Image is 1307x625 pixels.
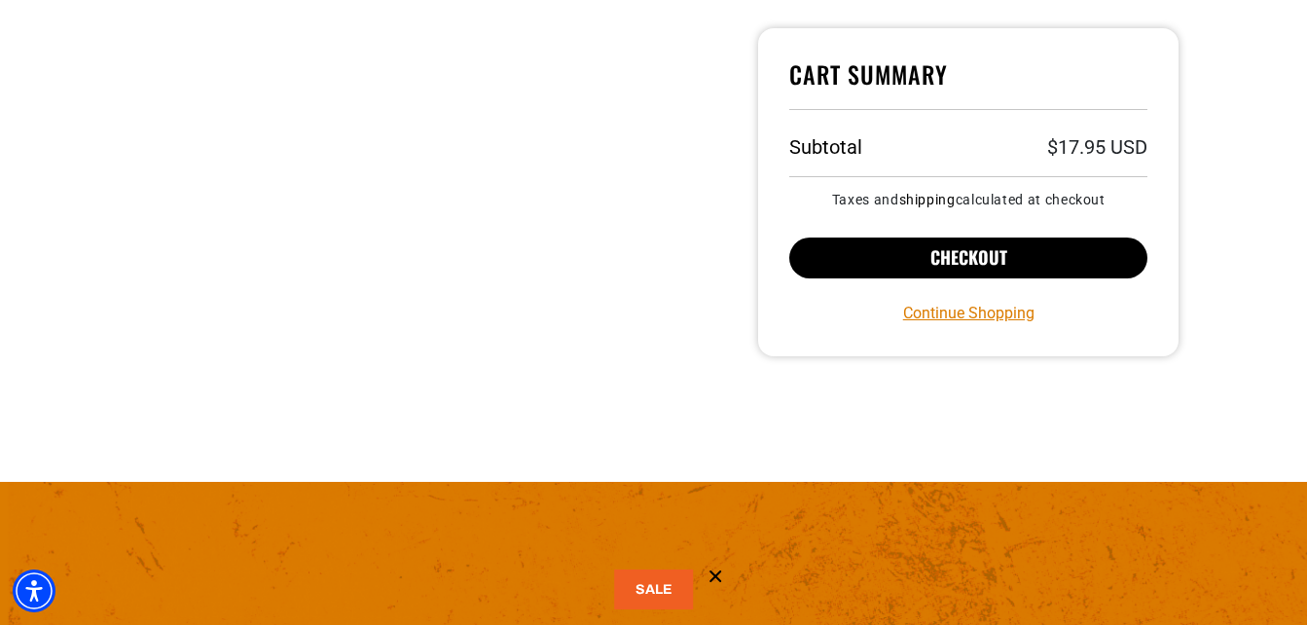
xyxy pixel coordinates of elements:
[789,137,862,157] h3: Subtotal
[789,193,1148,206] small: Taxes and calculated at checkout
[13,570,55,612] div: Accessibility Menu
[1047,137,1147,157] p: $17.95 USD
[903,302,1035,325] a: Continue Shopping
[899,192,956,207] a: shipping
[789,59,1148,110] h4: Cart Summary
[789,238,1148,278] button: Checkout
